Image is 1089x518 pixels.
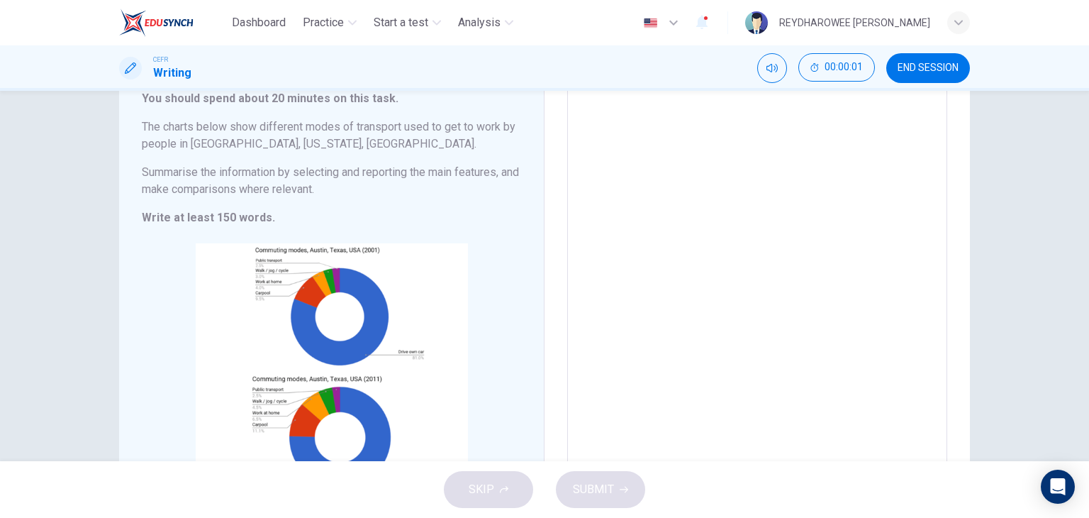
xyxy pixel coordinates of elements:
span: END SESSION [898,62,959,74]
button: Dashboard [226,10,291,35]
img: EduSynch logo [119,9,194,37]
button: 00:00:01 [798,53,875,82]
span: Practice [303,14,344,31]
h6: Summarise the information by selecting and reporting the main features, and make comparisons wher... [142,164,521,198]
strong: Write at least 150 words. [142,211,275,224]
span: Dashboard [232,14,286,31]
h1: Writing [153,65,191,82]
button: END SESSION [886,53,970,83]
img: Profile picture [745,11,768,34]
h6: You should spend about 20 minutes on this task. [142,90,521,107]
button: Practice [297,10,362,35]
span: 00:00:01 [825,62,863,73]
a: EduSynch logo [119,9,226,37]
span: Start a test [374,14,428,31]
img: en [642,18,659,28]
button: Start a test [368,10,447,35]
div: Open Intercom Messenger [1041,470,1075,504]
div: Hide [798,53,875,83]
div: REYDHAROWEE [PERSON_NAME] [779,14,930,31]
span: CEFR [153,55,168,65]
button: Analysis [452,10,519,35]
div: Mute [757,53,787,83]
span: Analysis [458,14,501,31]
h6: The charts below show different modes of transport used to get to work by people in [GEOGRAPHIC_D... [142,119,521,153]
